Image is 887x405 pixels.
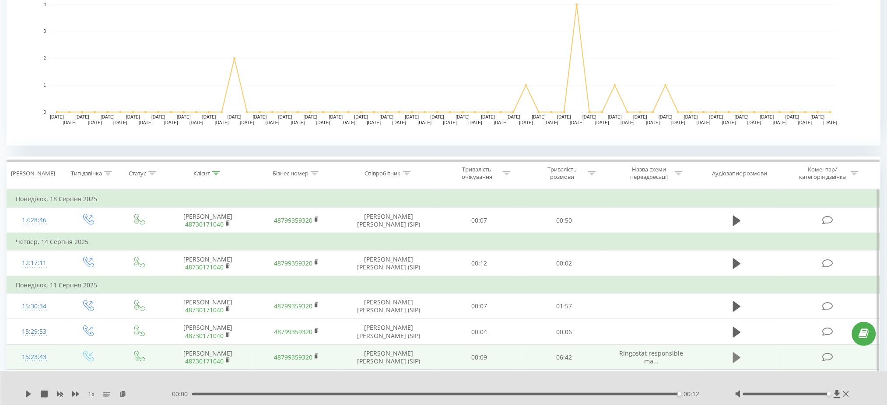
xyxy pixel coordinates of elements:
[43,83,46,88] text: 1
[341,370,436,396] td: [PERSON_NAME] [PERSON_NAME] (SIP)
[274,259,312,267] a: 48799359320
[185,332,224,340] a: 48730171040
[7,190,880,208] td: Понеділок, 18 Серпня 2025
[43,2,46,7] text: 4
[431,115,445,120] text: [DATE]
[185,263,224,271] a: 48730171040
[380,115,394,120] text: [DATE]
[481,115,495,120] text: [DATE]
[634,115,648,120] text: [DATE]
[456,115,470,120] text: [DATE]
[273,170,309,177] div: Бізнес номер
[522,370,607,396] td: 04:18
[164,345,252,370] td: [PERSON_NAME]
[405,115,419,120] text: [DATE]
[522,345,607,370] td: 06:42
[43,110,46,115] text: 0
[827,392,831,396] div: Accessibility label
[393,121,407,126] text: [DATE]
[507,115,521,120] text: [DATE]
[164,370,252,396] td: [PERSON_NAME]
[185,220,224,228] a: 48730171040
[164,319,252,345] td: [PERSON_NAME]
[151,115,165,120] text: [DATE]
[164,293,252,319] td: [PERSON_NAME]
[365,170,401,177] div: Співробітник
[71,170,102,177] div: Тип дзвінка
[329,115,343,120] text: [DATE]
[278,115,292,120] text: [DATE]
[164,121,178,126] text: [DATE]
[621,121,635,126] text: [DATE]
[678,392,681,396] div: Accessibility label
[266,121,280,126] text: [DATE]
[684,390,699,398] span: 00:12
[709,115,723,120] text: [DATE]
[539,166,586,181] div: Тривалість розмови
[274,353,312,361] a: 48799359320
[712,170,767,177] div: Аудіозапис розмови
[43,56,46,61] text: 2
[437,319,522,345] td: 00:04
[697,121,711,126] text: [DATE]
[189,121,203,126] text: [DATE]
[354,115,368,120] text: [DATE]
[253,115,267,120] text: [DATE]
[532,115,546,120] text: [DATE]
[316,121,330,126] text: [DATE]
[126,115,140,120] text: [DATE]
[177,115,191,120] text: [DATE]
[215,121,229,126] text: [DATE]
[7,233,880,251] td: Четвер, 14 Серпня 2025
[88,121,102,126] text: [DATE]
[139,121,153,126] text: [DATE]
[341,319,436,345] td: [PERSON_NAME] [PERSON_NAME] (SIP)
[671,121,685,126] text: [DATE]
[545,121,559,126] text: [DATE]
[16,323,53,340] div: 15:29:53
[646,121,660,126] text: [DATE]
[16,298,53,315] div: 15:30:34
[522,208,607,234] td: 00:50
[522,293,607,319] td: 01:57
[519,121,533,126] text: [DATE]
[437,251,522,276] td: 00:12
[626,166,673,181] div: Назва схеми переадресації
[202,115,216,120] text: [DATE]
[367,121,381,126] text: [DATE]
[811,115,825,120] text: [DATE]
[469,121,483,126] text: [DATE]
[522,319,607,345] td: 00:06
[341,293,436,319] td: [PERSON_NAME] [PERSON_NAME] (SIP)
[773,121,787,126] text: [DATE]
[494,121,508,126] text: [DATE]
[437,208,522,234] td: 00:07
[228,115,242,120] text: [DATE]
[16,349,53,366] div: 15:23:43
[596,121,610,126] text: [DATE]
[50,115,64,120] text: [DATE]
[608,115,622,120] text: [DATE]
[129,170,146,177] div: Статус
[583,115,597,120] text: [DATE]
[797,166,848,181] div: Коментар/категорія дзвінка
[341,208,436,234] td: [PERSON_NAME] [PERSON_NAME] (SIP)
[570,121,584,126] text: [DATE]
[16,255,53,272] div: 12:17:11
[454,166,501,181] div: Тривалість очікування
[342,121,356,126] text: [DATE]
[172,390,192,398] span: 00:00
[443,121,457,126] text: [DATE]
[101,115,115,120] text: [DATE]
[659,115,673,120] text: [DATE]
[735,115,749,120] text: [DATE]
[164,208,252,234] td: [PERSON_NAME]
[16,212,53,229] div: 17:28:46
[164,251,252,276] td: [PERSON_NAME]
[7,276,880,294] td: Понеділок, 11 Серпня 2025
[291,121,305,126] text: [DATE]
[304,115,318,120] text: [DATE]
[193,170,210,177] div: Клієнт
[824,121,838,126] text: [DATE]
[341,251,436,276] td: [PERSON_NAME] [PERSON_NAME] (SIP)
